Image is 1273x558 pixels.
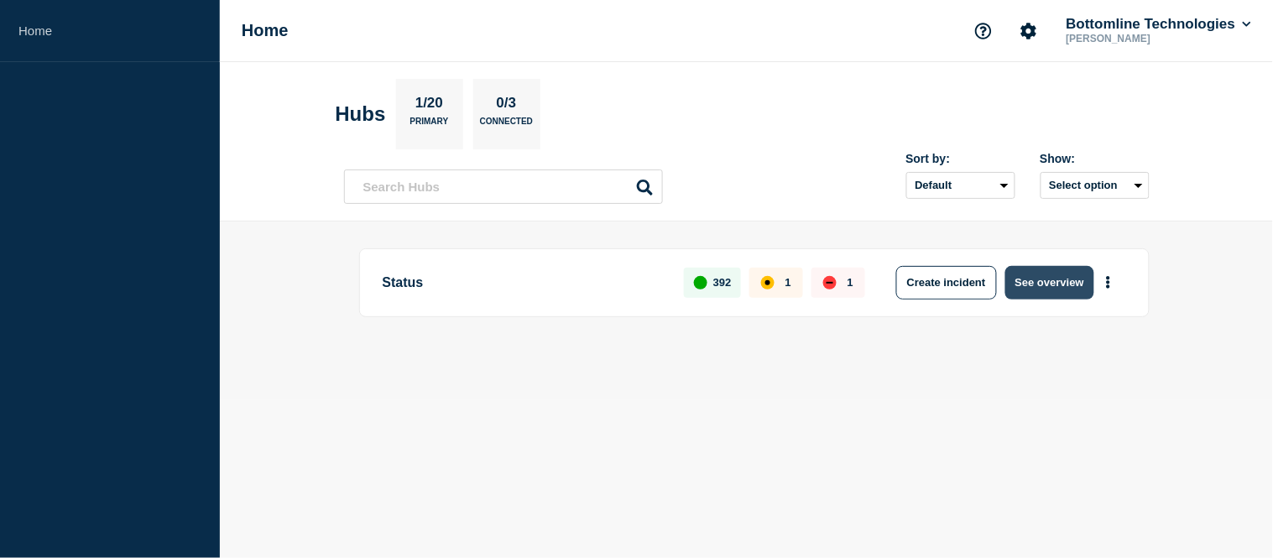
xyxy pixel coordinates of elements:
[966,13,1001,49] button: Support
[848,276,853,289] p: 1
[242,21,289,40] h1: Home
[823,276,837,289] div: down
[1098,267,1119,298] button: More actions
[713,276,732,289] p: 392
[1005,266,1094,300] button: See overview
[490,95,523,117] p: 0/3
[694,276,707,289] div: up
[410,117,449,134] p: Primary
[336,102,386,126] h2: Hubs
[1041,172,1150,199] button: Select option
[906,152,1015,165] div: Sort by:
[896,266,997,300] button: Create incident
[906,172,1015,199] select: Sort by
[480,117,533,134] p: Connected
[1063,16,1255,33] button: Bottomline Technologies
[1011,13,1046,49] button: Account settings
[344,169,663,204] input: Search Hubs
[1063,33,1238,44] p: [PERSON_NAME]
[383,266,665,300] p: Status
[409,95,449,117] p: 1/20
[761,276,775,289] div: affected
[785,276,791,289] p: 1
[1041,152,1150,165] div: Show:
